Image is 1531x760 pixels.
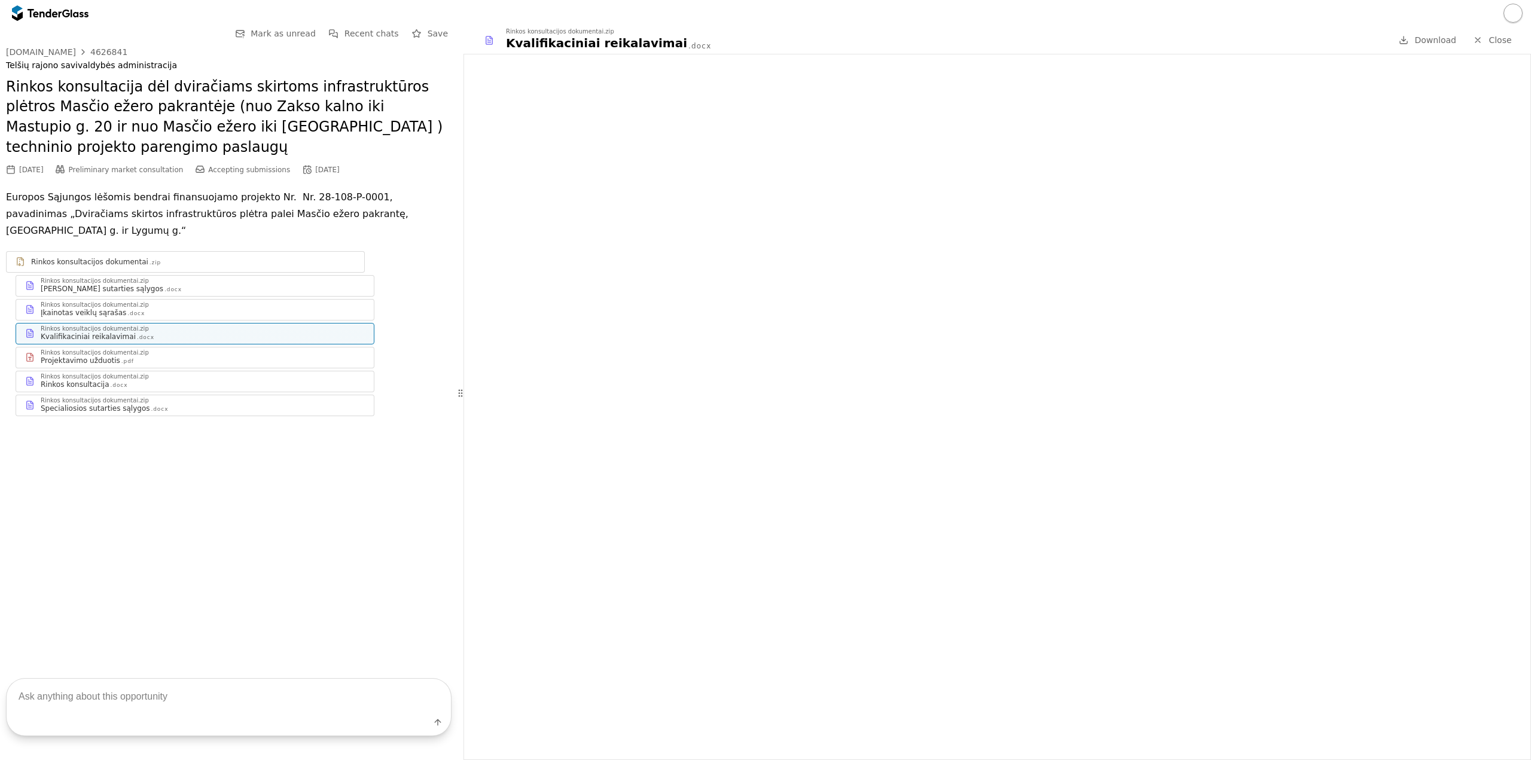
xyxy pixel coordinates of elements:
[41,350,149,356] div: Rinkos konsultacijos dokumentai.zip
[688,41,711,51] div: .docx
[41,380,109,389] div: Rinkos konsultacija
[208,166,290,174] span: Accepting submissions
[16,323,374,344] a: Rinkos konsultacijos dokumentai.zipKvalifikaciniai reikalavimai.docx
[315,166,340,174] div: [DATE]
[231,26,319,41] button: Mark as unread
[16,371,374,392] a: Rinkos konsultacijos dokumentai.zipRinkos konsultacija.docx
[41,404,150,413] div: Specialiosios sutarties sąlygos
[41,356,120,365] div: Projektavimo užduotis
[41,332,136,341] div: Kvalifikaciniai reikalavimai
[251,29,316,38] span: Mark as unread
[506,29,614,35] div: Rinkos konsultacijos dokumentai.zip
[19,166,44,174] div: [DATE]
[16,347,374,368] a: Rinkos konsultacijos dokumentai.zipProjektavimo užduotis.pdf
[121,358,134,365] div: .pdf
[6,48,76,56] div: [DOMAIN_NAME]
[41,374,149,380] div: Rinkos konsultacijos dokumentai.zip
[111,381,128,389] div: .docx
[16,395,374,416] a: Rinkos konsultacijos dokumentai.zipSpecialiosios sutarties sąlygos.docx
[428,29,448,38] span: Save
[1466,33,1519,48] a: Close
[41,278,149,284] div: Rinkos konsultacijos dokumentai.zip
[6,60,452,71] div: Telšių rajono savivaldybės administracija
[6,189,452,239] p: Europos Sąjungos lėšomis bendrai finansuojamo projekto Nr. Nr. 28-108-P-0001, pavadinimas „Dvirač...
[127,310,145,318] div: .docx
[41,308,126,318] div: Įkainotas veiklų sąrašas
[1414,35,1456,45] span: Download
[16,299,374,321] a: Rinkos konsultacijos dokumentai.zipĮkainotas veiklų sąrašas.docx
[31,257,148,267] div: Rinkos konsultacijos dokumentai
[16,275,374,297] a: Rinkos konsultacijos dokumentai.zip[PERSON_NAME] sutarties sąlygos.docx
[41,284,163,294] div: [PERSON_NAME] sutarties sąlygos
[6,77,452,157] h2: Rinkos konsultacija dėl dviračiams skirtoms infrastruktūros plėtros Masčio ežero pakrantėje (nuo ...
[69,166,184,174] span: Preliminary market consultation
[90,48,127,56] div: 4626841
[41,302,149,308] div: Rinkos konsultacijos dokumentai.zip
[137,334,154,341] div: .docx
[325,26,402,41] button: Recent chats
[1489,35,1511,45] span: Close
[408,26,452,41] button: Save
[506,35,687,51] div: Kvalifikaciniai reikalavimai
[344,29,399,38] span: Recent chats
[41,326,149,332] div: Rinkos konsultacijos dokumentai.zip
[6,47,127,57] a: [DOMAIN_NAME]4626841
[150,259,161,267] div: .zip
[41,398,149,404] div: Rinkos konsultacijos dokumentai.zip
[1395,33,1460,48] a: Download
[164,286,182,294] div: .docx
[6,251,365,273] a: Rinkos konsultacijos dokumentai.zip
[151,405,169,413] div: .docx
